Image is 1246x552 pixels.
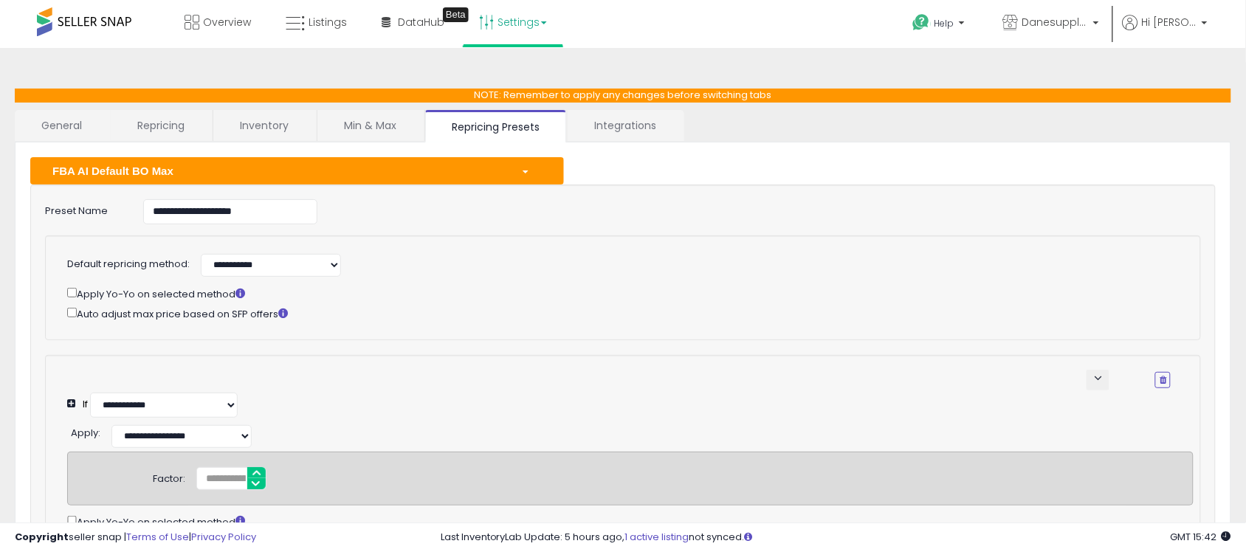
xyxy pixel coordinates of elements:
a: Integrations [568,110,683,141]
a: 1 active listing [625,530,689,544]
p: NOTE: Remember to apply any changes before switching tabs [15,89,1231,103]
span: DataHub [398,15,444,30]
span: Listings [309,15,347,30]
span: Help [934,17,954,30]
i: Remove Condition [1160,376,1166,384]
a: Help [901,2,980,48]
span: 2025-10-6 15:42 GMT [1171,530,1231,544]
div: Apply Yo-Yo on selected method [67,285,1171,301]
div: Auto adjust max price based on SFP offers [67,305,1171,321]
label: Preset Name [34,199,132,218]
a: Inventory [213,110,315,141]
div: Apply Yo-Yo on selected method [67,513,1194,529]
div: Last InventoryLab Update: 5 hours ago, not synced. [441,531,1231,545]
i: Get Help [912,13,931,32]
label: Default repricing method: [67,258,190,272]
a: Min & Max [317,110,423,141]
div: Factor: [153,467,185,486]
span: Apply [71,426,98,440]
span: Hi [PERSON_NAME] [1142,15,1197,30]
a: Repricing Presets [425,110,566,142]
div: FBA AI Default BO Max [41,163,510,179]
strong: Copyright [15,530,69,544]
a: Privacy Policy [191,530,256,544]
button: keyboard_arrow_down [1087,370,1109,390]
div: seller snap | | [15,531,256,545]
button: FBA AI Default BO Max [30,157,564,184]
div: : [71,421,100,441]
span: keyboard_arrow_down [1091,371,1105,385]
i: Click here to read more about un-synced listings. [745,532,753,542]
div: Tooltip anchor [443,7,469,22]
a: Hi [PERSON_NAME] [1123,15,1208,48]
a: Repricing [111,110,211,141]
span: Danesupplyco [1022,15,1089,30]
a: General [15,110,109,141]
a: Terms of Use [126,530,189,544]
span: Overview [203,15,251,30]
